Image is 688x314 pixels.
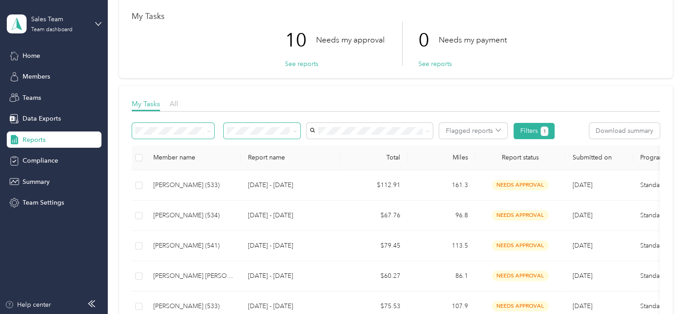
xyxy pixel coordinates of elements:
span: Reports [23,135,46,145]
button: Flagged reports [439,123,507,139]
span: Summary [23,177,50,187]
th: Member name [146,145,241,170]
div: Miles [415,154,468,161]
p: [DATE] - [DATE] [248,271,333,281]
div: Team dashboard [31,27,73,33]
div: [PERSON_NAME] (534) [153,211,234,220]
span: Teams [23,93,41,103]
div: Total [347,154,400,161]
button: Download summary [589,123,660,139]
span: [DATE] [573,211,592,219]
th: Submitted on [565,145,633,170]
span: My Tasks [132,99,160,108]
span: needs approval [492,210,549,220]
div: [PERSON_NAME] (541) [153,241,234,251]
p: 10 [285,21,316,59]
p: [DATE] - [DATE] [248,241,333,251]
h1: My Tasks [132,12,660,21]
div: [PERSON_NAME] [PERSON_NAME] (532) [153,271,234,281]
span: [DATE] [573,272,592,280]
th: Report name [241,145,340,170]
td: 161.3 [408,170,475,201]
button: 1 [541,127,548,136]
p: [DATE] - [DATE] [248,211,333,220]
div: [PERSON_NAME] (533) [153,180,234,190]
td: 86.1 [408,261,475,291]
p: [DATE] - [DATE] [248,180,333,190]
span: [DATE] [573,181,592,189]
span: needs approval [492,240,549,251]
span: All [170,99,178,108]
td: $112.91 [340,170,408,201]
td: $60.27 [340,261,408,291]
span: 1 [543,127,546,136]
button: Help center [5,300,51,309]
span: Report status [482,154,558,161]
div: Member name [153,154,234,161]
td: 96.8 [408,201,475,231]
button: See reports [418,59,452,69]
span: Compliance [23,156,58,165]
span: [DATE] [573,242,592,249]
span: Home [23,51,40,61]
p: [DATE] - [DATE] [248,301,333,311]
div: [PERSON_NAME] (533) [153,301,234,311]
td: 113.5 [408,231,475,261]
span: Members [23,72,50,81]
p: Needs my payment [439,34,507,46]
iframe: Everlance-gr Chat Button Frame [638,263,688,314]
button: See reports [285,59,318,69]
td: $79.45 [340,231,408,261]
span: needs approval [492,301,549,311]
button: Filters1 [514,123,555,139]
p: Needs my approval [316,34,385,46]
span: Data Exports [23,114,61,123]
span: needs approval [492,180,549,190]
span: needs approval [492,271,549,281]
td: $67.76 [340,201,408,231]
p: 0 [418,21,439,59]
div: Sales Team [31,14,87,24]
span: Team Settings [23,198,64,207]
span: [DATE] [573,302,592,310]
